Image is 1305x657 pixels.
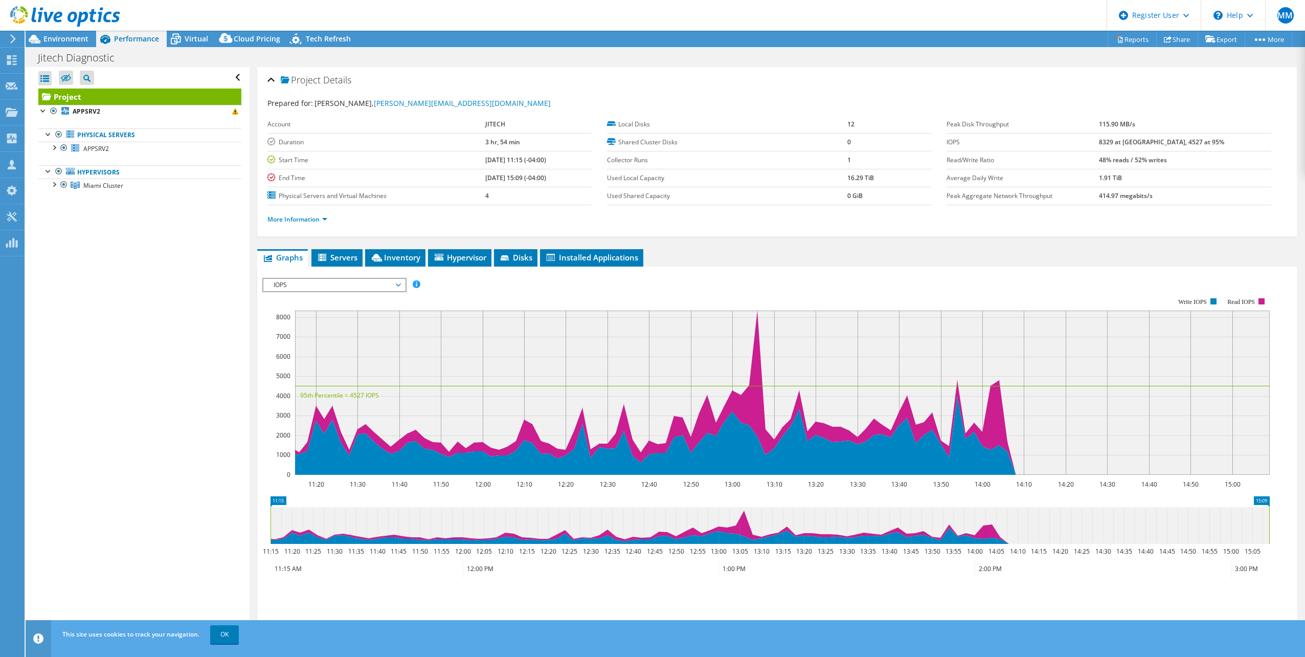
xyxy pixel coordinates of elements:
[689,547,705,556] text: 12:55
[323,74,351,86] span: Details
[903,547,918,556] text: 13:45
[287,470,290,479] text: 0
[485,120,505,128] b: JITECH
[1182,480,1198,489] text: 14:50
[1244,547,1260,556] text: 15:05
[933,480,949,489] text: 13:50
[796,547,812,556] text: 13:20
[724,480,740,489] text: 13:00
[988,547,1004,556] text: 14:05
[349,480,365,489] text: 11:30
[1095,547,1111,556] text: 14:30
[38,179,241,192] a: Miami Cluster
[881,547,897,556] text: 13:40
[1009,547,1025,556] text: 14:10
[974,480,990,489] text: 14:00
[1137,547,1153,556] text: 14:40
[267,191,485,201] label: Physical Servers and Virtual Machines
[607,137,847,147] label: Shared Cluster Disks
[947,137,1099,147] label: IOPS
[485,173,546,182] b: [DATE] 15:09 (-04:00)
[947,155,1099,165] label: Read/Write Ratio
[276,313,290,321] text: 8000
[485,191,489,200] b: 4
[732,547,748,556] text: 13:05
[947,191,1099,201] label: Peak Aggregate Network Throughput
[561,547,577,556] text: 12:25
[370,252,420,262] span: Inventory
[1223,547,1239,556] text: 15:00
[966,547,982,556] text: 14:00
[62,630,199,639] span: This site uses cookies to track your navigation.
[276,391,290,400] text: 4000
[1224,480,1240,489] text: 15:00
[1099,120,1135,128] b: 115.90 MB/s
[276,431,290,440] text: 2000
[817,547,833,556] text: 13:25
[83,181,123,190] span: Miami Cluster
[1201,547,1217,556] text: 14:55
[947,173,1099,183] label: Average Daily Write
[775,547,791,556] text: 13:15
[276,352,290,361] text: 6000
[284,547,300,556] text: 11:20
[276,371,290,380] text: 5000
[582,547,598,556] text: 12:30
[38,105,241,118] a: APPSRV2
[314,98,551,108] span: [PERSON_NAME],
[317,252,357,262] span: Servers
[1178,298,1207,305] text: Write IOPS
[326,547,342,556] text: 11:30
[38,89,241,105] a: Project
[1227,298,1255,305] text: Read IOPS
[1057,480,1073,489] text: 14:20
[83,144,109,153] span: APPSRV2
[374,98,551,108] a: [PERSON_NAME][EMAIL_ADDRESS][DOMAIN_NAME]
[1180,547,1196,556] text: 14:50
[276,450,290,459] text: 1000
[947,119,1099,129] label: Peak Disk Throughput
[1156,31,1198,47] a: Share
[1116,547,1132,556] text: 14:35
[839,547,854,556] text: 13:30
[607,155,847,165] label: Collector Runs
[1099,138,1224,146] b: 8329 at [GEOGRAPHIC_DATA], 4527 at 95%
[348,547,364,556] text: 11:35
[267,119,485,129] label: Account
[281,75,321,85] span: Project
[485,138,520,146] b: 3 hr, 54 min
[710,547,726,556] text: 13:00
[891,480,907,489] text: 13:40
[267,215,327,224] a: More Information
[540,547,556,556] text: 12:20
[485,156,546,164] b: [DATE] 11:15 (-04:00)
[497,547,513,556] text: 12:10
[210,625,239,644] a: OK
[1073,547,1089,556] text: 14:25
[1099,173,1122,182] b: 1.91 TiB
[267,155,485,165] label: Start Time
[1016,480,1031,489] text: 14:10
[641,480,657,489] text: 12:40
[607,191,847,201] label: Used Shared Capacity
[625,547,641,556] text: 12:40
[604,547,620,556] text: 12:35
[262,547,278,556] text: 11:15
[849,480,865,489] text: 13:30
[683,480,699,489] text: 12:50
[38,128,241,142] a: Physical Servers
[847,120,854,128] b: 12
[847,156,851,164] b: 1
[268,279,400,291] span: IOPS
[38,165,241,179] a: Hypervisors
[499,252,532,262] span: Disks
[607,119,847,129] label: Local Disks
[1213,11,1223,20] svg: \n
[276,332,290,341] text: 7000
[557,480,573,489] text: 12:20
[114,34,159,43] span: Performance
[267,173,485,183] label: End Time
[766,480,782,489] text: 13:10
[1141,480,1157,489] text: 14:40
[455,547,470,556] text: 12:00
